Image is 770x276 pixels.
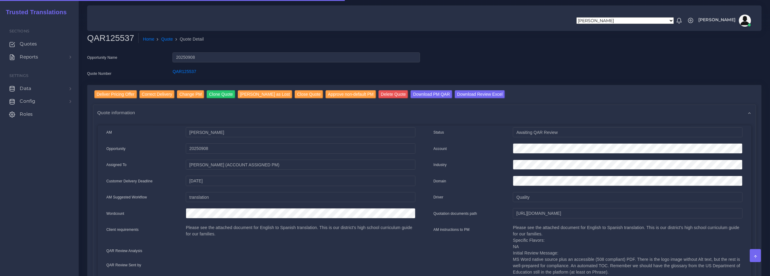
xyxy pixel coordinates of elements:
[87,71,111,76] label: Quote Number
[106,211,124,216] label: Wordcount
[161,36,173,42] a: Quote
[411,90,452,98] input: Download PM QAR
[106,130,112,135] label: AM
[295,90,323,98] input: Close Quote
[9,73,28,78] span: Settings
[2,7,67,17] a: Trusted Translations
[378,90,408,98] input: Delete Quote
[326,90,376,98] input: Approve non-default PM
[106,248,143,254] label: QAR Review Analysis
[106,178,153,184] label: Customer Delivery Deadline
[455,90,505,98] input: Download Review Excel
[207,90,235,98] input: Clone Quote
[698,18,736,22] span: [PERSON_NAME]
[106,262,141,268] label: QAR Review Sent by
[20,54,38,60] span: Reports
[434,195,444,200] label: Driver
[434,178,446,184] label: Domain
[434,162,447,168] label: Industry
[94,90,137,98] input: Deliver Pricing Offer
[186,224,415,237] p: Please see the attached document for English to Spanish translation. This is our district's high ...
[434,227,470,232] label: AM instructions to PM
[695,15,753,27] a: [PERSON_NAME]avatar
[139,90,175,98] input: Correct Delivery
[5,82,74,95] a: Data
[5,38,74,50] a: Quotes
[5,108,74,121] a: Roles
[173,36,204,42] li: Quote Detail
[87,55,117,60] label: Opportunity Name
[143,36,154,42] a: Home
[20,111,33,118] span: Roles
[238,90,292,98] input: [PERSON_NAME] as Lost
[106,195,147,200] label: AM Suggested Workflow
[186,160,415,170] input: pm
[5,51,74,63] a: Reports
[434,211,477,216] label: Quotation documents path
[106,146,126,151] label: Opportunity
[20,85,31,92] span: Data
[177,90,204,98] input: Change PM
[172,69,196,74] a: QAR125537
[20,41,37,47] span: Quotes
[106,162,127,168] label: Assigned To
[434,146,447,151] label: Account
[5,95,74,108] a: Config
[739,15,751,27] img: avatar
[106,227,139,232] label: Client requirements
[87,33,139,43] h2: QAR125537
[2,8,67,16] h2: Trusted Translations
[434,130,444,135] label: Status
[97,109,135,116] span: Quote information
[93,105,756,120] div: Quote information
[9,29,29,33] span: Sections
[20,98,35,105] span: Config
